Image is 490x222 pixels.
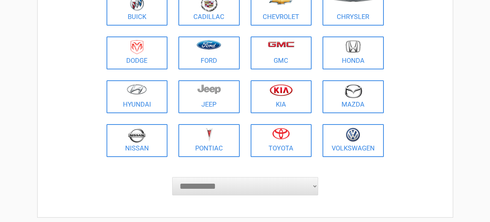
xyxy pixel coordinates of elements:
[251,80,312,113] a: Kia
[197,84,221,94] img: jeep
[270,84,293,96] img: kia
[251,124,312,157] a: Toyota
[344,84,362,98] img: mazda
[272,128,290,139] img: toyota
[346,40,361,53] img: honda
[178,80,240,113] a: Jeep
[197,40,221,50] img: ford
[107,80,168,113] a: Hyundai
[268,41,294,47] img: gmc
[107,124,168,157] a: Nissan
[205,128,213,142] img: pontiac
[323,80,384,113] a: Mazda
[251,37,312,69] a: GMC
[323,37,384,69] a: Honda
[127,84,147,95] img: hyundai
[107,37,168,69] a: Dodge
[323,124,384,157] a: Volkswagen
[346,128,360,142] img: volkswagen
[128,128,146,143] img: nissan
[131,40,143,54] img: dodge
[178,124,240,157] a: Pontiac
[178,37,240,69] a: Ford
